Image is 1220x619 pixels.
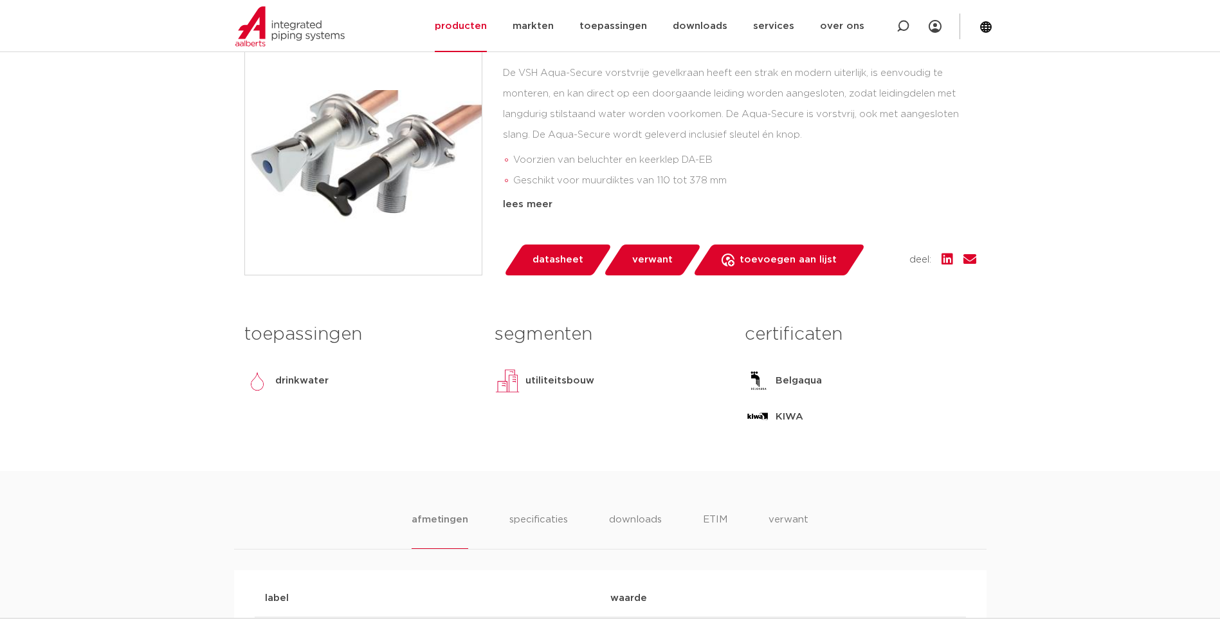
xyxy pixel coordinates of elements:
li: verwant [769,512,808,549]
span: datasheet [533,250,583,270]
img: KIWA [745,404,770,430]
p: Belgaqua [776,373,822,389]
li: Geschikt voor muurdiktes van 110 tot 378 mm [513,171,976,191]
li: specificaties [509,512,568,549]
li: downloads [609,512,662,549]
img: Product Image for VSH Aqua-Secure vorstvrije gevelkraan MM R1/2"xG3/4" (DN15) Cr [245,38,482,275]
li: afmetingen [412,512,468,549]
img: Belgaqua [745,368,770,394]
p: utiliteitsbouw [525,373,594,389]
h3: segmenten [495,322,725,347]
a: verwant [603,245,702,275]
li: Voorzien van beluchter en keerklep DA-EB [513,150,976,171]
p: KIWA [776,409,803,425]
span: deel: [909,252,931,268]
h3: toepassingen [244,322,475,347]
p: label [265,591,610,606]
li: ETIM [703,512,727,549]
p: drinkwater [275,373,329,389]
p: waarde [610,591,956,606]
a: datasheet [503,245,612,275]
h3: certificaten [745,322,976,347]
div: lees meer [503,197,976,212]
img: utiliteitsbouw [495,368,520,394]
span: verwant [632,250,673,270]
span: toevoegen aan lijst [740,250,837,270]
div: De VSH Aqua-Secure vorstvrije gevelkraan heeft een strak en modern uiterlijk, is eenvoudig te mon... [503,63,976,192]
img: drinkwater [244,368,270,394]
